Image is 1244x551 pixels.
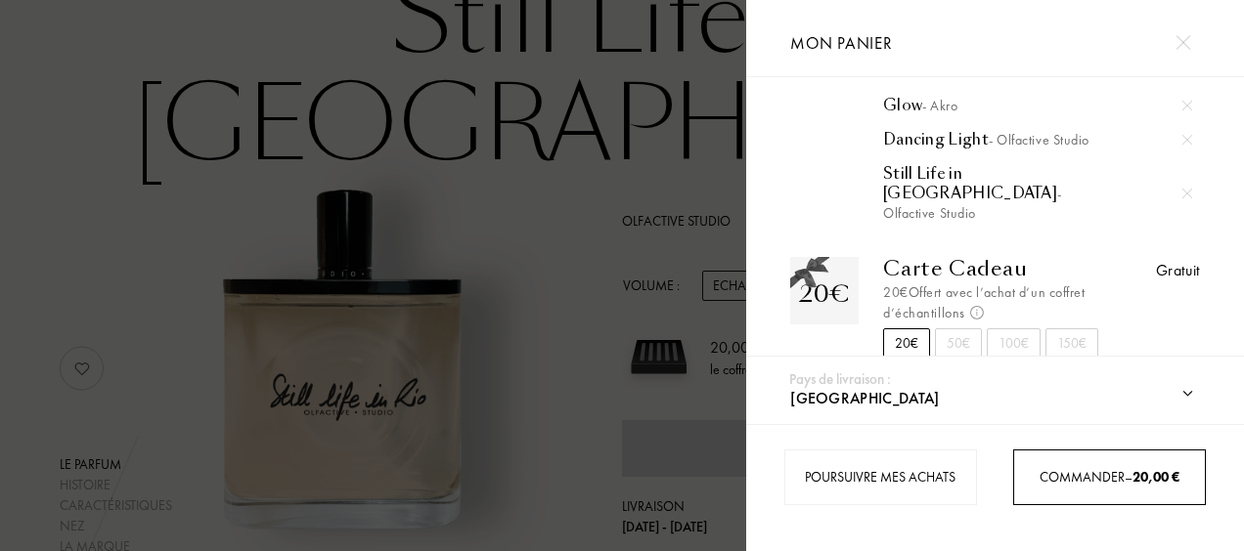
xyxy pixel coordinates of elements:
[883,130,1192,149] a: Dancing Light- Olfactive Studio
[987,328,1041,359] div: 100€
[1133,468,1179,486] span: 20,00 €
[883,257,1097,280] div: Carte Cadeau
[1040,468,1179,486] span: Commander –
[1182,189,1192,198] img: cross.svg
[1182,101,1192,110] img: cross.svg
[970,306,984,319] img: info_voucher.png
[789,368,891,391] div: Pays de livraison :
[790,257,829,290] img: gift_n.png
[1176,35,1190,50] img: cross.svg
[883,164,1192,223] div: Still Life in [GEOGRAPHIC_DATA]
[989,131,1089,148] span: - Olfactive Studio
[935,328,982,359] div: 50€
[1045,328,1098,359] div: 150€
[883,164,1192,223] a: Still Life in [GEOGRAPHIC_DATA]- Olfactive Studio
[883,282,1097,323] div: 20€ Offert avec l’achat d’un coffret d’échantillons
[883,328,930,359] div: 20€
[883,96,1192,115] a: Glow- Akro
[1156,259,1200,282] div: Gratuit
[883,185,1062,222] span: - Olfactive Studio
[784,449,977,505] div: Poursuivre mes achats
[883,130,1192,149] div: Dancing Light
[925,63,960,80] span: - Akro
[1182,135,1192,145] img: cross.svg
[790,32,892,54] span: Mon panier
[883,96,1192,115] div: Glow
[922,97,957,114] span: - Akro
[799,276,850,312] div: 20€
